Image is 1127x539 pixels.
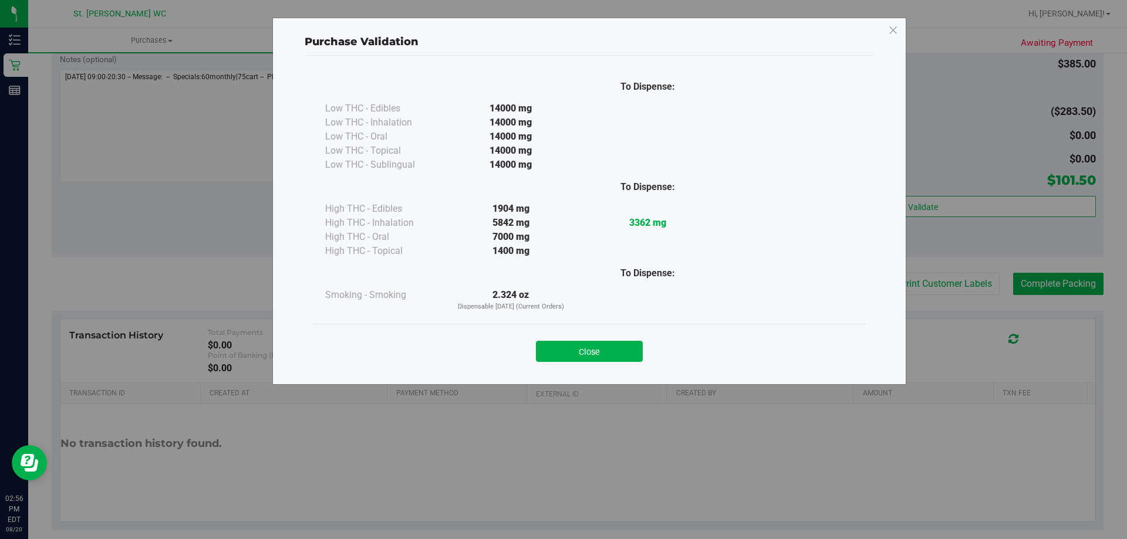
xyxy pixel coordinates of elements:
div: Low THC - Sublingual [325,158,443,172]
div: 14000 mg [443,116,579,130]
div: High THC - Inhalation [325,216,443,230]
div: Low THC - Oral [325,130,443,144]
div: To Dispense: [579,80,716,94]
div: High THC - Oral [325,230,443,244]
div: 1904 mg [443,202,579,216]
div: Low THC - Inhalation [325,116,443,130]
iframe: Resource center [12,445,47,480]
div: Smoking - Smoking [325,288,443,302]
span: Purchase Validation [305,35,419,48]
button: Close [536,341,643,362]
div: 14000 mg [443,144,579,158]
div: Low THC - Topical [325,144,443,158]
div: 14000 mg [443,130,579,144]
div: High THC - Edibles [325,202,443,216]
div: 5842 mg [443,216,579,230]
div: 2.324 oz [443,288,579,312]
div: 14000 mg [443,101,579,116]
div: Low THC - Edibles [325,101,443,116]
div: To Dispense: [579,266,716,280]
p: Dispensable [DATE] (Current Orders) [443,302,579,312]
div: 1400 mg [443,244,579,258]
strong: 3362 mg [629,217,666,228]
div: High THC - Topical [325,244,443,258]
div: 14000 mg [443,158,579,172]
div: 7000 mg [443,230,579,244]
div: To Dispense: [579,180,716,194]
